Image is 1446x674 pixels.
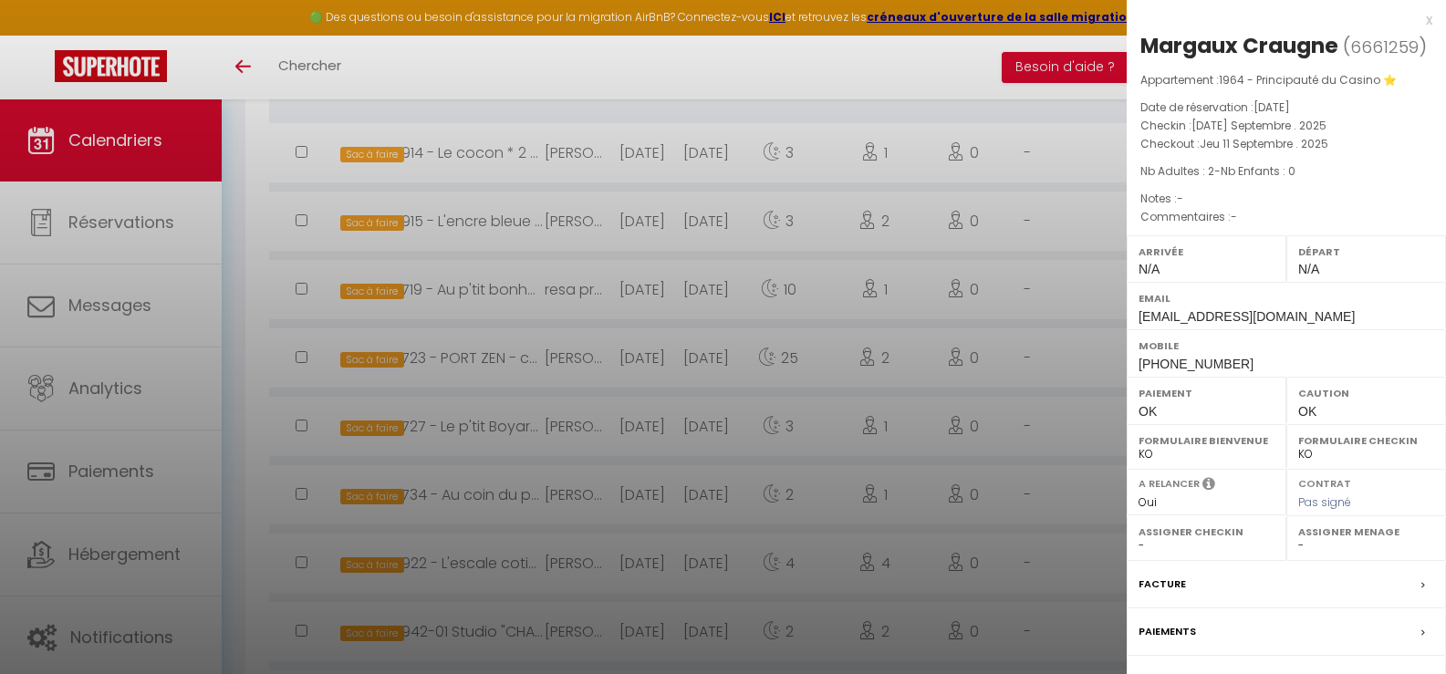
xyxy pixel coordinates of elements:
span: OK [1298,404,1316,419]
span: OK [1139,404,1157,419]
span: [DATE] Septembre . 2025 [1191,118,1326,133]
p: Notes : [1140,190,1432,208]
span: - [1231,209,1237,224]
p: - [1140,162,1432,181]
span: Jeu 11 Septembre . 2025 [1200,136,1328,151]
label: Mobile [1139,337,1434,355]
span: 1964 - Principauté du Casino ⭐️ [1219,72,1397,88]
span: N/A [1298,262,1319,276]
span: - [1177,191,1183,206]
span: ( ) [1343,34,1427,59]
label: Formulaire Checkin [1298,431,1434,450]
p: Checkout : [1140,135,1432,153]
span: Nb Adultes : 2 [1140,163,1214,179]
label: A relancer [1139,476,1200,492]
span: Nb Enfants : 0 [1221,163,1295,179]
i: Sélectionner OUI si vous souhaiter envoyer les séquences de messages post-checkout [1202,476,1215,496]
label: Arrivée [1139,243,1274,261]
span: Pas signé [1298,494,1351,510]
label: Email [1139,289,1434,307]
p: Commentaires : [1140,208,1432,226]
span: [PHONE_NUMBER] [1139,357,1254,371]
label: Contrat [1298,476,1351,488]
span: [EMAIL_ADDRESS][DOMAIN_NAME] [1139,309,1355,324]
label: Caution [1298,384,1434,402]
label: Assigner Menage [1298,523,1434,541]
div: x [1127,9,1432,31]
span: 6661259 [1350,36,1419,58]
label: Assigner Checkin [1139,523,1274,541]
span: N/A [1139,262,1160,276]
label: Facture [1139,575,1186,594]
label: Paiement [1139,384,1274,402]
p: Checkin : [1140,117,1432,135]
p: Date de réservation : [1140,99,1432,117]
p: Appartement : [1140,71,1432,89]
label: Formulaire Bienvenue [1139,431,1274,450]
span: [DATE] [1254,99,1290,115]
div: Margaux Craugne [1140,31,1338,60]
label: Paiements [1139,622,1196,641]
label: Départ [1298,243,1434,261]
button: Ouvrir le widget de chat LiveChat [15,7,69,62]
